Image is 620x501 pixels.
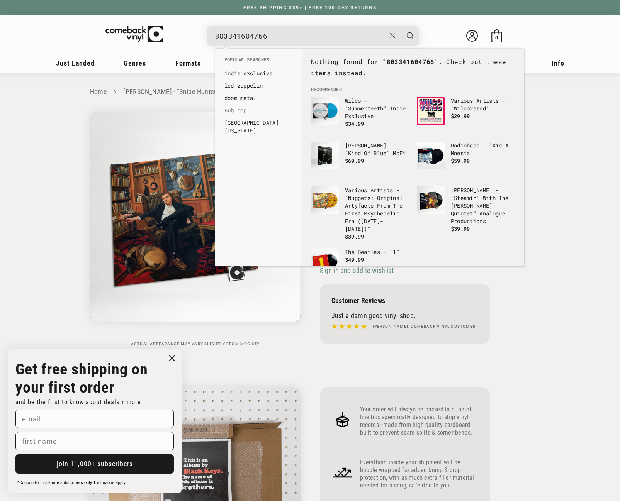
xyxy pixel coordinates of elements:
[451,142,515,157] p: Radiohead - "Kid A Mnesia"
[221,92,296,104] li: no_result_suggestions: doom metal
[302,49,524,266] div: Recommended
[417,142,515,179] a: Radiohead - "Kid A Mnesia" Radiohead - "Kid A Mnesia" $59.99
[15,432,174,450] input: first name
[15,454,174,474] button: join 11,000+ subscribers
[90,86,530,98] nav: breadcrumbs
[345,248,409,256] p: The Beatles - "1"
[90,360,530,374] h2: How We Pack
[307,56,519,86] div: No Results
[311,97,409,134] a: Wilco - "Summerteeth" Indie Exclusive Wilco - "Summerteeth" Indie Exclusive $34.99
[385,27,399,44] button: Close
[311,248,339,276] img: The Beatles - "1"
[311,142,409,179] a: Miles Davis - "Kind Of Blue" MoFi [PERSON_NAME] - "Kind Of Blue" MoFi $69.99
[307,138,413,183] li: no_result_products: Miles Davis - "Kind Of Blue" MoFi
[345,157,364,164] span: $69.99
[90,112,301,346] media-gallery: Gallery Viewer
[552,59,564,67] span: Info
[360,459,478,489] p: Everything inside your shipment will be bubble wrapped for added bump & drop protection, with as ...
[413,138,519,183] li: no_result_products: Radiohead - "Kid A Mnesia"
[345,97,409,120] p: Wilco - "Summerteeth" Indie Exclusive
[451,157,470,164] span: $59.99
[124,59,146,67] span: Genres
[345,120,364,127] span: $34.99
[413,183,519,237] li: no_result_products: Miles Davis - "Steamin' With The Miles Davis Quintet" Analogue Productions
[221,104,296,117] li: no_result_suggestions: sub pop
[17,480,126,485] span: *Coupon for first-time subscribers only. Exclusions apply.
[401,26,420,46] button: Search
[221,67,296,80] li: no_result_suggestions: indie exclusive
[15,410,174,428] input: email
[311,142,339,169] img: Miles Davis - "Kind Of Blue" MoFi
[215,28,386,44] input: When autocomplete results are available use up and down arrows to review and enter to select
[311,186,339,214] img: Various Artists - "Nuggets: Original Artyfacts From The First Psychedelic Era (1965-1968)"
[175,59,201,67] span: Formats
[320,266,396,275] button: Sign in and add to wishlist
[451,112,470,120] span: $29.99
[166,352,178,364] button: Close dialog
[236,5,384,10] a: FREE SHIPPING $89+ | FREE 100-DAY RETURNS
[331,461,354,484] img: Frame_4_1.png
[417,97,515,134] a: Various Artists - "Wilcovered" Various Artists - "Wilcovered" $29.99
[207,26,419,46] div: Search
[451,97,515,112] p: Various Artists - "Wilcovered"
[345,142,409,157] p: [PERSON_NAME] - "Kind Of Blue" MoFi
[495,35,498,41] span: 0
[307,183,413,244] li: no_result_products: Various Artists - "Nuggets: Original Artyfacts From The First Psychedelic Era...
[451,225,470,232] span: $39.99
[417,186,445,214] img: Miles Davis - "Steamin' With The Miles Davis Quintet" Analogue Productions
[331,322,367,332] img: star5.svg
[15,398,141,406] span: and be the first to know about deals + more
[311,56,515,79] p: Nothing found for " ". Check out these items instead.
[90,88,107,96] a: Home
[320,266,394,274] span: Sign in and add to wishlist
[413,93,519,138] li: no_result_products: Various Artists - "Wilcovered"
[360,406,478,437] p: Your order will always be packed in a top-of-line box specifically designed to ship vinyl records...
[221,56,296,67] li: Popular Searches
[331,296,478,305] p: Customer Reviews
[221,80,296,92] li: no_result_suggestions: led zeppelin
[307,86,519,93] li: Recommended
[311,248,409,285] a: The Beatles - "1" The Beatles - "1" $49.99
[224,69,292,77] a: indie exclusive
[373,323,476,330] h4: [PERSON_NAME], Comeback Vinyl customer
[345,233,364,240] span: $39.99
[417,97,445,125] img: Various Artists - "Wilcovered"
[387,58,435,66] strong: 803341604766
[417,142,445,169] img: Radiohead - "Kid A Mnesia"
[224,107,292,114] a: sub pop
[224,82,292,90] a: led zeppelin
[345,186,409,233] p: Various Artists - "Nuggets: Original Artyfacts From The First Psychedelic Era ([DATE]-[DATE])"
[311,186,409,240] a: Various Artists - "Nuggets: Original Artyfacts From The First Psychedelic Era (1965-1968)" Variou...
[123,88,218,96] a: [PERSON_NAME] - "Snipe Hunter"
[417,186,515,233] a: Miles Davis - "Steamin' With The Miles Davis Quintet" Analogue Productions [PERSON_NAME] - "Steam...
[221,117,296,137] li: no_result_suggestions: hotel california
[331,408,354,431] img: Frame_4.png
[307,244,413,289] li: no_result_products: The Beatles - "1"
[331,311,478,320] p: Just a damn good vinyl shop.
[224,119,292,134] a: [GEOGRAPHIC_DATA][US_STATE]
[345,256,364,263] span: $49.99
[451,186,515,225] p: [PERSON_NAME] - "Steamin' With The [PERSON_NAME] Quintet" Analogue Productions
[90,342,301,346] p: Actual appearance may vary slightly from mockup
[15,360,148,396] strong: Get free shipping on your first order
[56,59,95,67] span: Just Landed
[307,93,413,138] li: no_result_products: Wilco - "Summerteeth" Indie Exclusive
[311,97,339,125] img: Wilco - "Summerteeth" Indie Exclusive
[224,94,292,102] a: doom metal
[215,49,302,140] div: Popular Searches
